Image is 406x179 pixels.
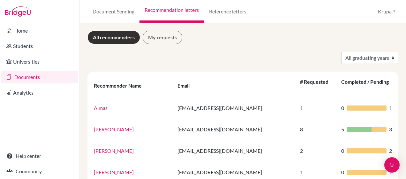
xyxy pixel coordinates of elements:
[94,82,148,89] div: Recommender Name
[87,31,140,44] a: All recommenders
[1,71,78,83] a: Documents
[384,157,400,173] div: Open Intercom Messenger
[177,82,196,89] div: Email
[341,147,344,155] span: 0
[341,168,344,176] span: 0
[94,126,134,132] a: [PERSON_NAME]
[375,5,398,18] button: Krupa
[300,79,328,92] div: # Requested
[389,126,392,133] span: 3
[1,55,78,68] a: Universities
[296,97,337,119] td: 1
[94,169,134,175] a: [PERSON_NAME]
[296,140,337,161] td: 2
[341,79,389,92] div: Completed / Pending
[174,97,296,119] td: [EMAIL_ADDRESS][DOMAIN_NAME]
[1,150,78,162] a: Help center
[341,104,344,112] span: 0
[1,165,78,178] a: Community
[5,6,31,17] img: Bridge-U
[389,147,392,155] span: 2
[1,24,78,37] a: Home
[94,148,134,154] a: [PERSON_NAME]
[174,119,296,140] td: [EMAIL_ADDRESS][DOMAIN_NAME]
[143,31,182,44] a: My requests
[1,86,78,99] a: Analytics
[94,105,108,111] a: Almas
[174,140,296,161] td: [EMAIL_ADDRESS][DOMAIN_NAME]
[296,119,337,140] td: 8
[389,104,392,112] span: 1
[341,126,344,133] span: 5
[1,40,78,52] a: Students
